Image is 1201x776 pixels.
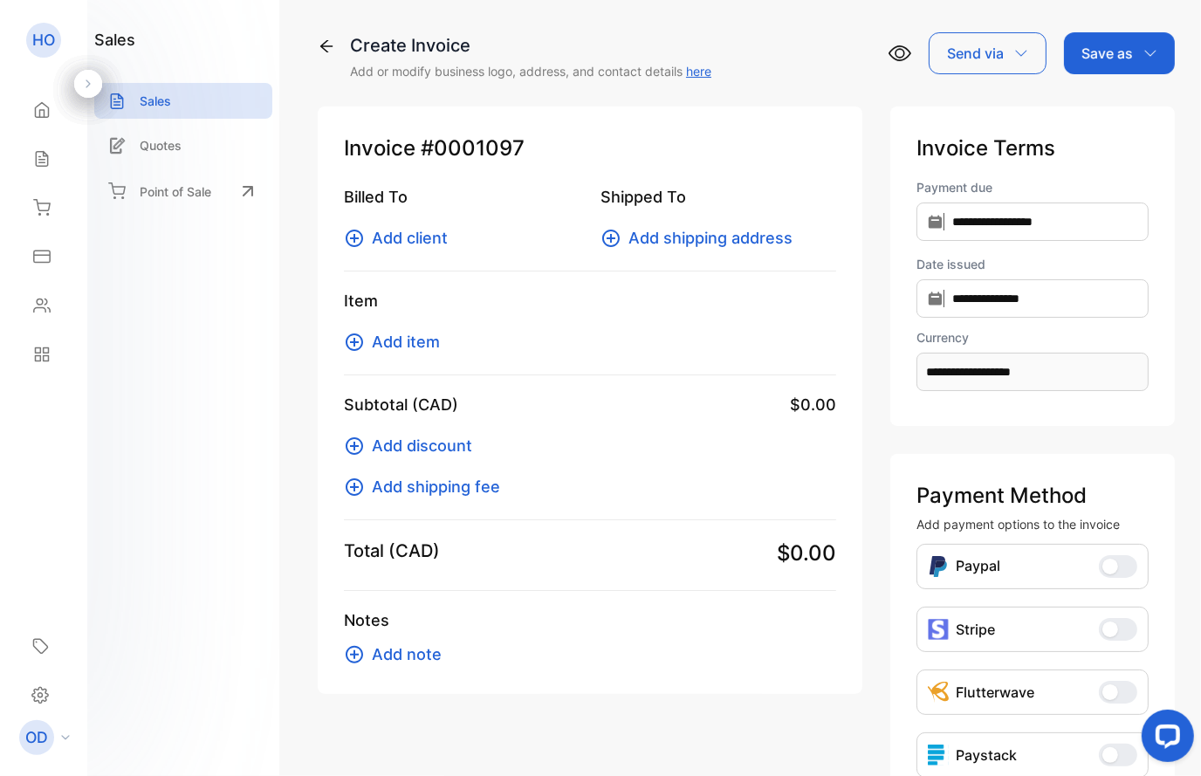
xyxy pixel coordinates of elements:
[916,515,1149,533] p: Add payment options to the invoice
[94,28,135,52] h1: sales
[600,185,836,209] p: Shipped To
[916,255,1149,273] label: Date issued
[344,393,458,416] p: Subtotal (CAD)
[928,619,949,640] img: icon
[956,555,1000,578] p: Paypal
[344,133,836,164] p: Invoice
[372,226,448,250] span: Add client
[916,133,1149,164] p: Invoice Terms
[956,682,1034,703] p: Flutterwave
[140,182,211,201] p: Point of Sale
[790,393,836,416] span: $0.00
[140,136,182,155] p: Quotes
[916,328,1149,347] label: Currency
[140,92,171,110] p: Sales
[600,226,803,250] button: Add shipping address
[929,32,1047,74] button: Send via
[32,29,55,52] p: HO
[344,538,440,564] p: Total (CAD)
[947,43,1004,64] p: Send via
[928,745,949,766] img: icon
[686,64,711,79] a: here
[344,608,836,632] p: Notes
[344,330,450,354] button: Add item
[25,726,48,749] p: OD
[372,330,440,354] span: Add item
[344,475,511,498] button: Add shipping fee
[777,538,836,569] span: $0.00
[1064,32,1175,74] button: Save as
[344,185,580,209] p: Billed To
[1128,703,1201,776] iframe: LiveChat chat widget
[344,642,452,666] button: Add note
[344,289,836,312] p: Item
[94,83,272,119] a: Sales
[916,178,1149,196] label: Payment due
[372,434,472,457] span: Add discount
[956,745,1017,766] p: Paystack
[372,642,442,666] span: Add note
[94,127,272,163] a: Quotes
[421,133,525,164] span: #0001097
[344,226,458,250] button: Add client
[928,682,949,703] img: Icon
[94,172,272,210] a: Point of Sale
[372,475,500,498] span: Add shipping fee
[928,555,949,578] img: Icon
[350,32,711,58] div: Create Invoice
[916,480,1149,512] p: Payment Method
[344,434,483,457] button: Add discount
[1081,43,1133,64] p: Save as
[956,619,995,640] p: Stripe
[350,62,711,80] p: Add or modify business logo, address, and contact details
[628,226,793,250] span: Add shipping address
